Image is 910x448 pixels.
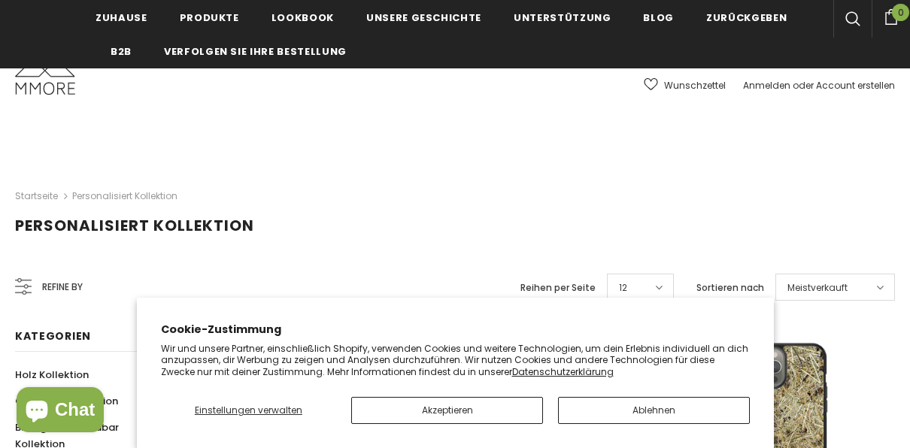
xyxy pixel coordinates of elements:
a: Startseite [15,187,58,205]
a: Wunschzettel [644,72,726,98]
label: Sortieren nach [696,280,764,295]
span: Blog [643,11,674,25]
h2: Cookie-Zustimmung [161,322,750,338]
span: oder [793,79,814,92]
span: Personalisiert Kollektion [15,215,254,236]
a: Verfolgen Sie Ihre Bestellung [164,34,347,68]
button: Akzeptieren [351,397,543,424]
span: Refine by [42,279,83,295]
span: Verfolgen Sie Ihre Bestellung [164,44,347,59]
label: Reihen per Seite [520,280,596,295]
a: Account erstellen [816,79,895,92]
button: Einstellungen verwalten [161,397,337,424]
a: 0 [872,7,910,25]
a: Datenschutzerklärung [512,365,614,378]
span: Kategorien [15,328,91,344]
span: Unterstützung [514,11,611,25]
span: Wunschzettel [664,78,726,93]
span: Zurückgeben [706,11,787,25]
button: Ablehnen [558,397,750,424]
img: MMORE Cases [15,53,75,95]
span: Einstellungen verwalten [195,404,302,416]
a: Anmelden [743,79,790,92]
a: Personalisiert Kollektion [72,189,177,202]
span: Unsere Geschichte [366,11,481,25]
span: B2B [111,44,132,59]
span: Zuhause [96,11,147,25]
a: B2B [111,34,132,68]
p: Wir und unsere Partner, einschließlich Shopify, verwenden Cookies und weitere Technologien, um de... [161,343,750,378]
span: 0 [892,4,909,21]
span: 12 [619,280,627,295]
span: Lookbook [271,11,334,25]
inbox-online-store-chat: Onlineshop-Chat von Shopify [12,387,108,436]
a: Holz Kollektion [15,362,89,388]
span: Produkte [180,11,239,25]
span: Holz Kollektion [15,368,89,382]
span: Meistverkauft [787,280,848,295]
